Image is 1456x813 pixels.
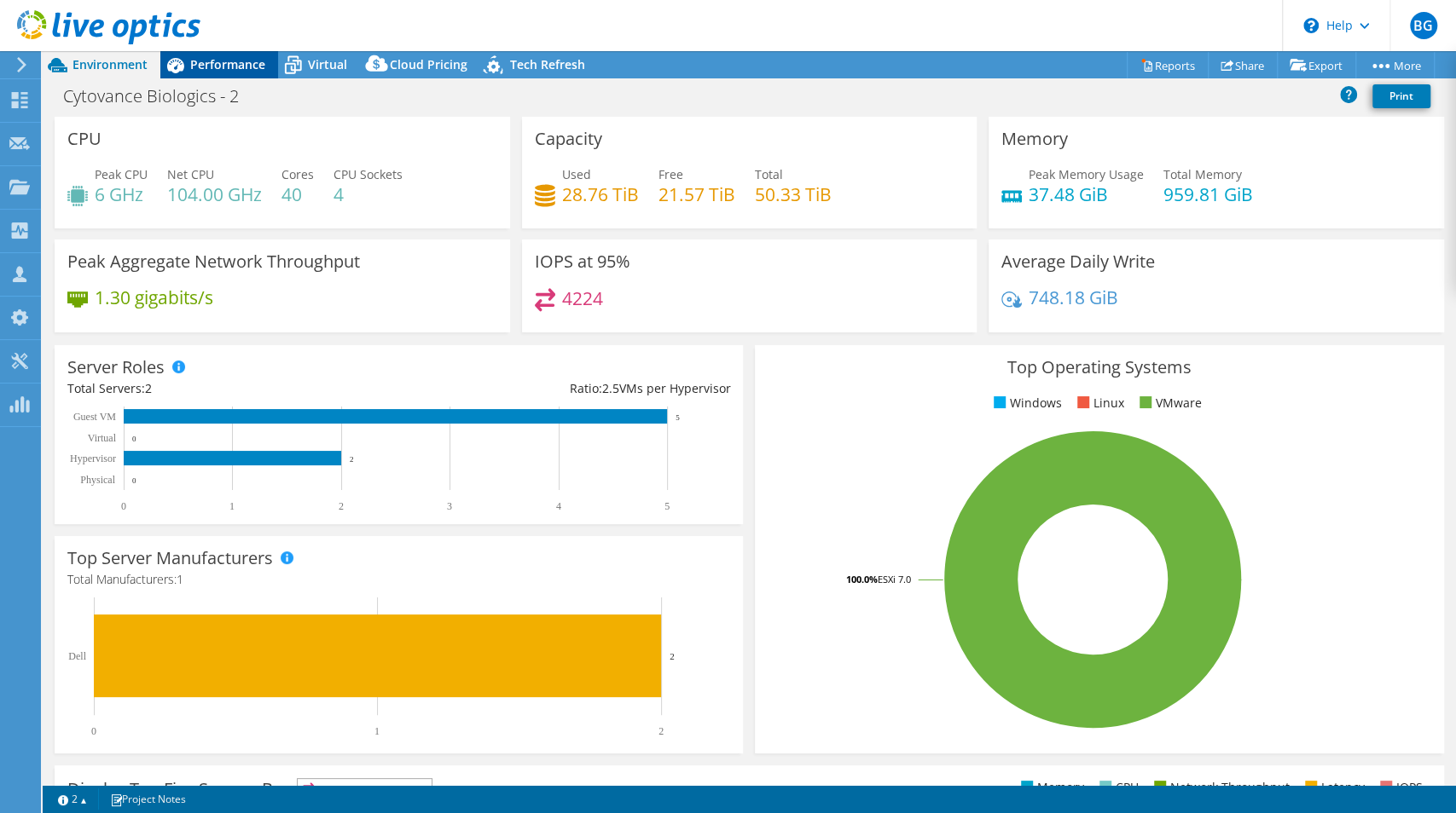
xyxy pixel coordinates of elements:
[1073,394,1124,412] li: Linux
[989,394,1062,412] li: Windows
[1029,166,1144,182] span: Peak Memory Usage
[562,166,591,182] span: Used
[67,549,273,568] h3: Top Server Manufacturers
[670,651,675,661] text: 2
[1150,778,1290,797] li: Network Throughput
[308,56,347,72] span: Virtual
[334,185,403,204] h4: 4
[658,185,735,204] h4: 21.57 TiB
[755,185,832,204] h4: 50.33 TiB
[229,500,235,512] text: 1
[1208,52,1278,78] a: Share
[399,379,731,398] div: Ratio: VMs per Hypervisor
[46,788,99,810] a: 2
[145,380,152,396] span: 2
[562,289,603,308] h4: 4224
[339,500,344,512] text: 2
[73,56,148,72] span: Environment
[535,252,630,271] h3: IOPS at 95%
[177,571,183,587] span: 1
[95,166,148,182] span: Peak CPU
[658,166,683,182] span: Free
[1355,52,1435,78] a: More
[510,56,585,72] span: Tech Refresh
[1277,52,1356,78] a: Export
[167,185,262,204] h4: 104.00 GHz
[167,166,214,182] span: Net CPU
[390,56,467,72] span: Cloud Pricing
[1001,130,1068,148] h3: Memory
[67,358,165,377] h3: Server Roles
[68,650,86,662] text: Dell
[67,130,102,148] h3: CPU
[1095,778,1139,797] li: CPU
[80,474,115,486] text: Physical
[447,500,452,512] text: 3
[1001,252,1155,271] h3: Average Daily Write
[755,166,783,182] span: Total
[132,435,136,443] text: 0
[67,379,399,398] div: Total Servers:
[1303,18,1319,33] svg: \n
[1029,185,1144,204] h4: 37.48 GiB
[350,455,354,464] text: 2
[1163,185,1253,204] h4: 959.81 GiB
[281,185,314,204] h4: 40
[121,500,126,512] text: 0
[298,779,432,799] span: IOPS
[91,725,96,737] text: 0
[67,570,730,589] h4: Total Manufacturers:
[132,476,136,485] text: 0
[1127,52,1209,78] a: Reports
[55,87,265,106] h1: Cytovance Biologics - 2
[281,166,314,182] span: Cores
[73,411,116,423] text: Guest VM
[878,573,911,585] tspan: ESXi 7.0
[658,725,664,737] text: 2
[70,453,116,464] text: Hypervisor
[88,432,117,444] text: Virtual
[1017,778,1084,797] li: Memory
[664,500,670,512] text: 5
[601,380,618,396] span: 2.5
[1376,778,1423,797] li: IOPS
[676,413,680,422] text: 5
[535,130,602,148] h3: Capacity
[1301,778,1365,797] li: Latency
[1135,394,1202,412] li: VMware
[67,252,360,271] h3: Peak Aggregate Network Throughput
[1372,84,1430,108] a: Print
[1163,166,1242,182] span: Total Memory
[334,166,403,182] span: CPU Sockets
[768,358,1430,377] h3: Top Operating Systems
[1029,288,1118,307] h4: 748.18 GiB
[98,788,198,810] a: Project Notes
[562,185,639,204] h4: 28.76 TiB
[846,573,878,585] tspan: 100.0%
[95,288,213,307] h4: 1.30 gigabits/s
[556,500,561,512] text: 4
[95,185,148,204] h4: 6 GHz
[374,725,380,737] text: 1
[190,56,265,72] span: Performance
[1410,12,1437,39] span: BG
